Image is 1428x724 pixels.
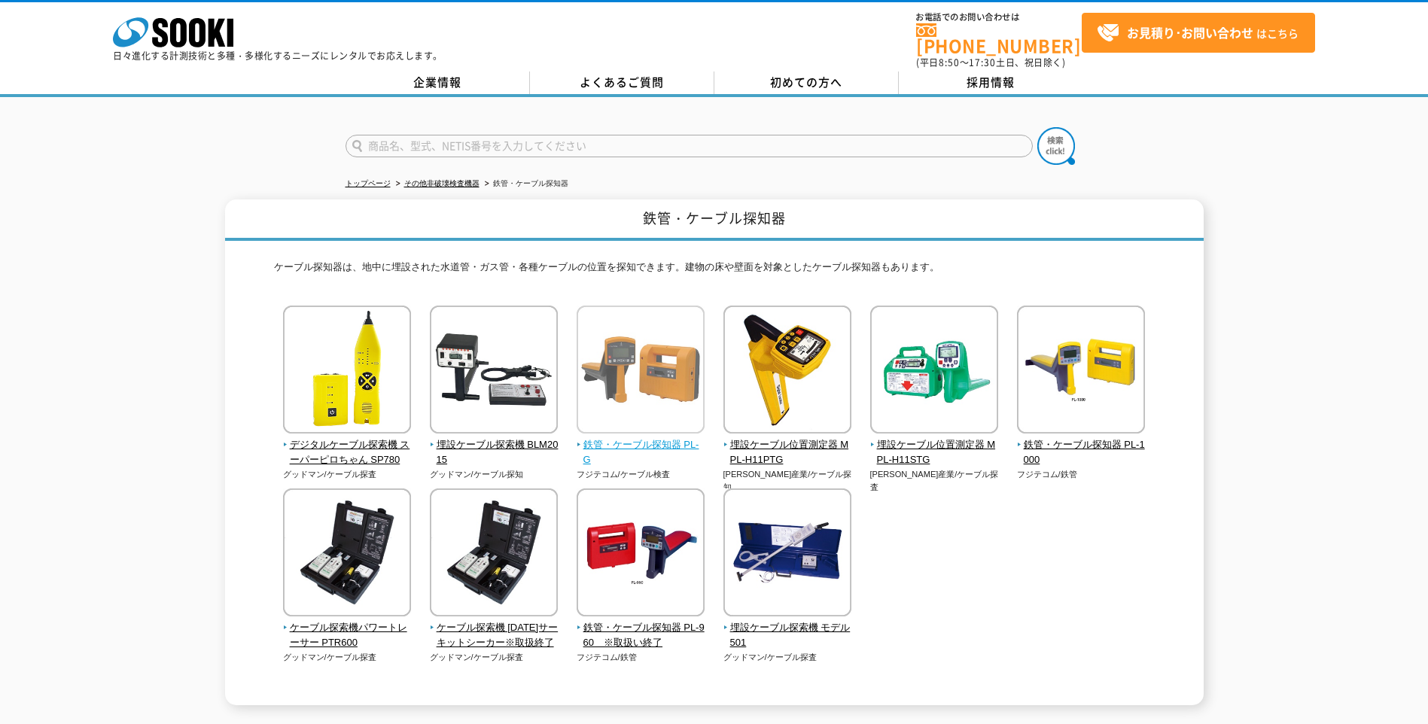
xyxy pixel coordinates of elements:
[870,437,999,469] span: 埋設ケーブル位置測定器 MPL-H11STG
[283,606,412,651] a: ケーブル探索機パワートレーサー PTR600
[723,606,852,651] a: 埋設ケーブル探索機 モデル501
[899,71,1083,94] a: 採用情報
[723,620,852,652] span: 埋設ケーブル探索機 モデル501
[430,606,559,651] a: ケーブル探索機 [DATE]サーキットシーカー※取扱終了
[283,651,412,664] p: グッドマン/ケーブル探査
[430,620,559,652] span: ケーブル探索機 [DATE]サーキットシーカー※取扱終了
[577,437,705,469] span: 鉄管・ケーブル探知器 PL-G
[1097,22,1299,44] span: はこちら
[577,306,705,437] img: 鉄管・ケーブル探知器 PL-G
[577,620,705,652] span: 鉄管・ケーブル探知器 PL-960 ※取扱い終了
[1017,468,1146,481] p: フジテコム/鉄管
[283,468,412,481] p: グッドマン/ケーブル探査
[870,306,998,437] img: 埋設ケーブル位置測定器 MPL-H11STG
[283,437,412,469] span: デジタルケーブル探索機 スーパーピロちゃん SP780
[723,423,852,468] a: 埋設ケーブル位置測定器 MPL-H11PTG
[346,179,391,187] a: トップページ
[1017,423,1146,468] a: 鉄管・ケーブル探知器 PL-1000
[1017,306,1145,437] img: 鉄管・ケーブル探知器 PL-1000
[916,13,1082,22] span: お電話でのお問い合わせは
[916,23,1082,54] a: [PHONE_NUMBER]
[770,74,842,90] span: 初めての方へ
[430,423,559,468] a: 埋設ケーブル探索機 BLM2015
[404,179,480,187] a: その他非破壊検査機器
[870,468,999,493] p: [PERSON_NAME]産業/ケーブル探査
[530,71,714,94] a: よくあるご質問
[723,437,852,469] span: 埋設ケーブル位置測定器 MPL-H11PTG
[482,176,568,192] li: 鉄管・ケーブル探知器
[577,606,705,651] a: 鉄管・ケーブル探知器 PL-960 ※取扱い終了
[870,423,999,468] a: 埋設ケーブル位置測定器 MPL-H11STG
[346,71,530,94] a: 企業情報
[225,199,1204,241] h1: 鉄管・ケーブル探知器
[714,71,899,94] a: 初めての方へ
[723,468,852,493] p: [PERSON_NAME]産業/ケーブル探知
[577,468,705,481] p: フジテコム/ケーブル検査
[1127,23,1253,41] strong: お見積り･お問い合わせ
[723,488,851,620] img: 埋設ケーブル探索機 モデル501
[916,56,1065,69] span: (平日 ～ 土日、祝日除く)
[113,51,443,60] p: 日々進化する計測技術と多種・多様化するニーズにレンタルでお応えします。
[283,620,412,652] span: ケーブル探索機パワートレーサー PTR600
[283,423,412,468] a: デジタルケーブル探索機 スーパーピロちゃん SP780
[430,488,558,620] img: ケーブル探索機 2011サーキットシーカー※取扱終了
[723,651,852,664] p: グッドマン/ケーブル探査
[346,135,1033,157] input: 商品名、型式、NETIS番号を入力してください
[430,437,559,469] span: 埋設ケーブル探索機 BLM2015
[283,306,411,437] img: デジタルケーブル探索機 スーパーピロちゃん SP780
[1037,127,1075,165] img: btn_search.png
[430,651,559,664] p: グッドマン/ケーブル探査
[430,468,559,481] p: グッドマン/ケーブル探知
[274,260,1155,283] p: ケーブル探知器は、地中に埋設された水道管・ガス管・各種ケーブルの位置を探知できます。建物の床や壁面を対象としたケーブル探知器もあります。
[723,306,851,437] img: 埋設ケーブル位置測定器 MPL-H11PTG
[577,651,705,664] p: フジテコム/鉄管
[577,423,705,468] a: 鉄管・ケーブル探知器 PL-G
[283,488,411,620] img: ケーブル探索機パワートレーサー PTR600
[969,56,996,69] span: 17:30
[939,56,960,69] span: 8:50
[577,488,705,620] img: 鉄管・ケーブル探知器 PL-960 ※取扱い終了
[1082,13,1315,53] a: お見積り･お問い合わせはこちら
[430,306,558,437] img: 埋設ケーブル探索機 BLM2015
[1017,437,1146,469] span: 鉄管・ケーブル探知器 PL-1000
